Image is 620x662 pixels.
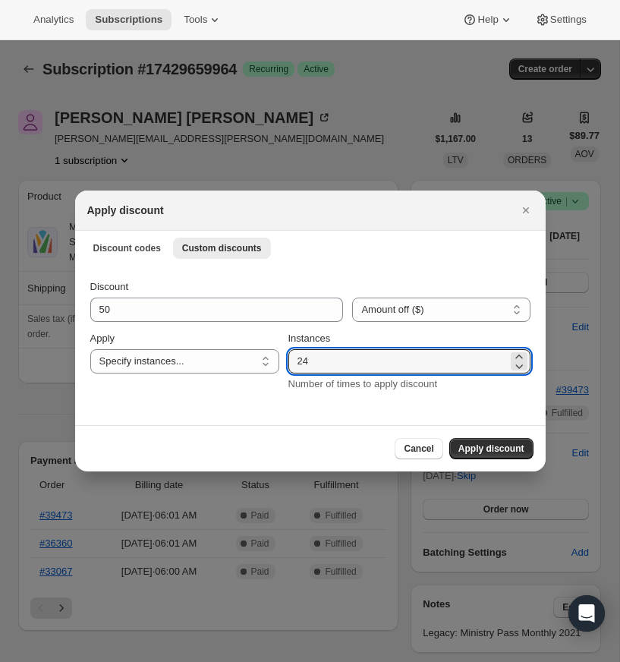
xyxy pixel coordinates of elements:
button: Custom discounts [173,238,271,259]
span: Number of times to apply discount [288,378,438,389]
button: Help [453,9,522,30]
button: Cancel [395,438,442,459]
span: Tools [184,14,207,26]
button: Discount codes [84,238,170,259]
span: Help [477,14,498,26]
div: Open Intercom Messenger [568,595,605,632]
button: Apply discount [449,438,533,459]
span: Analytics [33,14,74,26]
span: Subscriptions [95,14,162,26]
button: Analytics [24,9,83,30]
span: Discount [90,281,129,292]
span: Custom discounts [182,242,262,254]
button: Settings [526,9,596,30]
div: Custom discounts [75,264,546,425]
span: Cancel [404,443,433,455]
span: Apply discount [458,443,524,455]
button: Tools [175,9,231,30]
button: Close [515,200,537,221]
h2: Apply discount [87,203,164,218]
button: Subscriptions [86,9,172,30]
span: Settings [550,14,587,26]
span: Discount codes [93,242,161,254]
span: Instances [288,333,331,344]
span: Apply [90,333,115,344]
